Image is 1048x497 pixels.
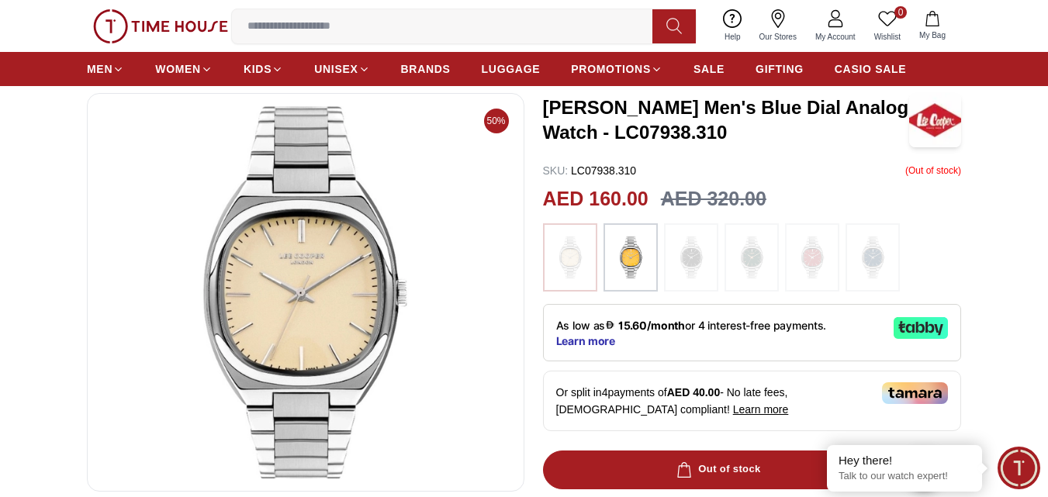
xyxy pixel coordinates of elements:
[667,386,720,399] span: AED 40.00
[551,231,590,284] img: ...
[155,55,213,83] a: WOMEN
[732,231,771,284] img: ...
[314,55,369,83] a: UNISEX
[750,6,806,46] a: Our Stores
[543,95,910,145] h3: [PERSON_NAME] Men's Blue Dial Analog Watch - LC07938.310
[913,29,952,41] span: My Bag
[756,61,804,77] span: GIFTING
[793,231,832,284] img: ...
[155,61,201,77] span: WOMEN
[910,8,955,44] button: My Bag
[868,31,907,43] span: Wishlist
[482,55,541,83] a: LUGGAGE
[484,109,509,133] span: 50%
[543,371,962,431] div: Or split in 4 payments of - No late fees, [DEMOGRAPHIC_DATA] compliant!
[244,55,283,83] a: KIDS
[753,31,803,43] span: Our Stores
[839,453,970,468] div: Hey there!
[543,164,569,177] span: SKU :
[809,31,862,43] span: My Account
[401,61,451,77] span: BRANDS
[87,55,124,83] a: MEN
[244,61,272,77] span: KIDS
[87,61,112,77] span: MEN
[756,55,804,83] a: GIFTING
[835,61,907,77] span: CASIO SALE
[853,231,892,284] img: ...
[100,106,511,478] img: Lee Cooper Men's Blue Dial Analog Watch - LC07938.310
[693,55,725,83] a: SALE
[865,6,910,46] a: 0Wishlist
[839,470,970,483] p: Talk to our watch expert!
[909,93,961,147] img: Lee Cooper Men's Blue Dial Analog Watch - LC07938.310
[733,403,789,416] span: Learn more
[482,61,541,77] span: LUGGAGE
[882,382,948,404] img: Tamara
[693,61,725,77] span: SALE
[672,231,711,284] img: ...
[905,163,961,178] p: ( Out of stock )
[543,163,637,178] p: LC07938.310
[718,31,747,43] span: Help
[661,185,766,214] h3: AED 320.00
[93,9,228,43] img: ...
[611,231,650,284] img: ...
[571,55,662,83] a: PROMOTIONS
[401,55,451,83] a: BRANDS
[998,447,1040,489] div: Chat Widget
[835,55,907,83] a: CASIO SALE
[314,61,358,77] span: UNISEX
[715,6,750,46] a: Help
[571,61,651,77] span: PROMOTIONS
[894,6,907,19] span: 0
[543,185,649,214] h2: AED 160.00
